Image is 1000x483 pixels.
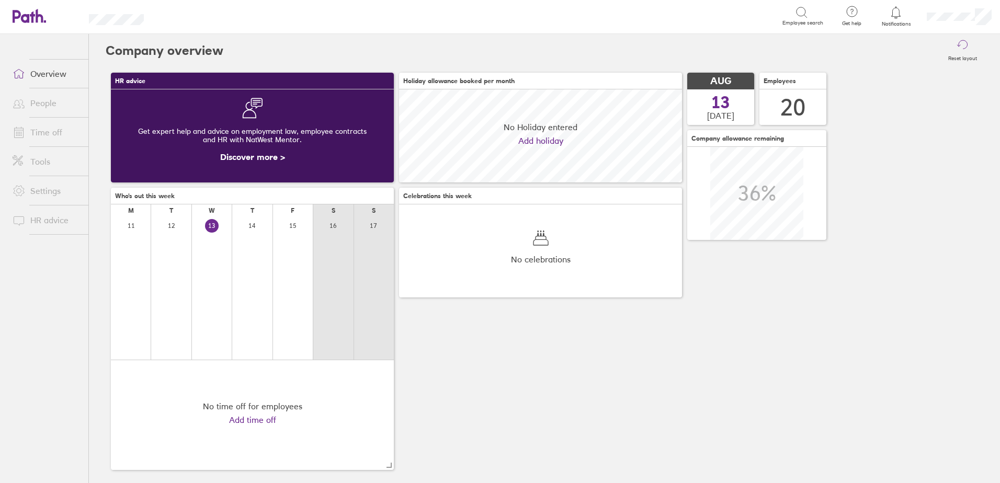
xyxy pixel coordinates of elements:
[209,207,215,214] div: W
[403,192,472,200] span: Celebrations this week
[707,111,734,120] span: [DATE]
[835,20,869,27] span: Get help
[711,94,730,111] span: 13
[511,255,571,264] span: No celebrations
[220,152,285,162] a: Discover more >
[106,34,223,67] h2: Company overview
[332,207,335,214] div: S
[782,20,823,26] span: Employee search
[229,415,276,424] a: Add time off
[119,119,385,152] div: Get expert help and advice on employment law, employee contracts and HR with NatWest Mentor.
[403,77,515,85] span: Holiday allowance booked per month
[4,180,88,201] a: Settings
[172,11,199,20] div: Search
[942,34,983,67] button: Reset layout
[879,21,913,27] span: Notifications
[518,136,563,145] a: Add holiday
[291,207,294,214] div: F
[372,207,376,214] div: S
[4,210,88,231] a: HR advice
[4,122,88,143] a: Time off
[128,207,134,214] div: M
[4,93,88,113] a: People
[504,122,577,132] span: No Holiday entered
[4,151,88,172] a: Tools
[115,192,175,200] span: Who's out this week
[942,52,983,62] label: Reset layout
[4,63,88,84] a: Overview
[169,207,173,214] div: T
[879,5,913,27] a: Notifications
[251,207,254,214] div: T
[203,401,302,411] div: No time off for employees
[710,76,731,87] span: AUG
[780,94,805,121] div: 20
[764,77,796,85] span: Employees
[691,135,784,142] span: Company allowance remaining
[115,77,145,85] span: HR advice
